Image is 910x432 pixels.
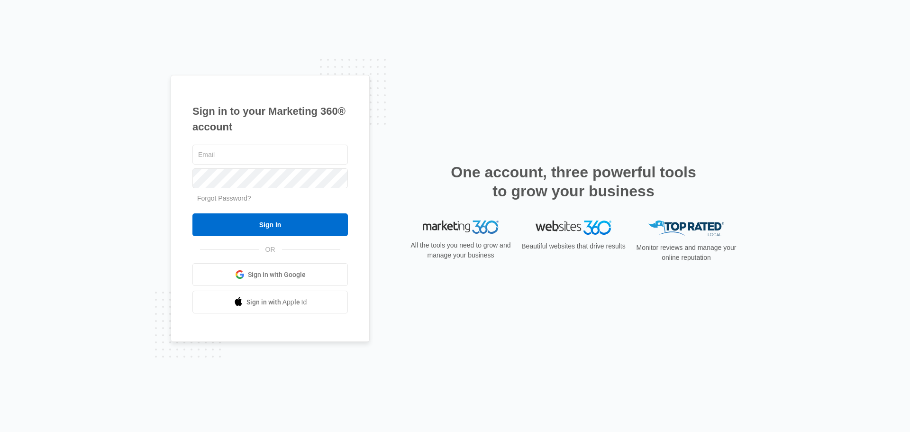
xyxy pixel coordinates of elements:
[192,291,348,313] a: Sign in with Apple Id
[536,221,611,234] img: Websites 360
[648,221,724,236] img: Top Rated Local
[248,270,306,280] span: Sign in with Google
[192,213,348,236] input: Sign In
[408,240,514,260] p: All the tools you need to grow and manage your business
[520,241,627,251] p: Beautiful websites that drive results
[192,145,348,165] input: Email
[633,243,739,263] p: Monitor reviews and manage your online reputation
[192,263,348,286] a: Sign in with Google
[259,245,282,255] span: OR
[448,163,699,201] h2: One account, three powerful tools to grow your business
[192,103,348,135] h1: Sign in to your Marketing 360® account
[246,297,307,307] span: Sign in with Apple Id
[423,221,499,234] img: Marketing 360
[197,194,251,202] a: Forgot Password?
